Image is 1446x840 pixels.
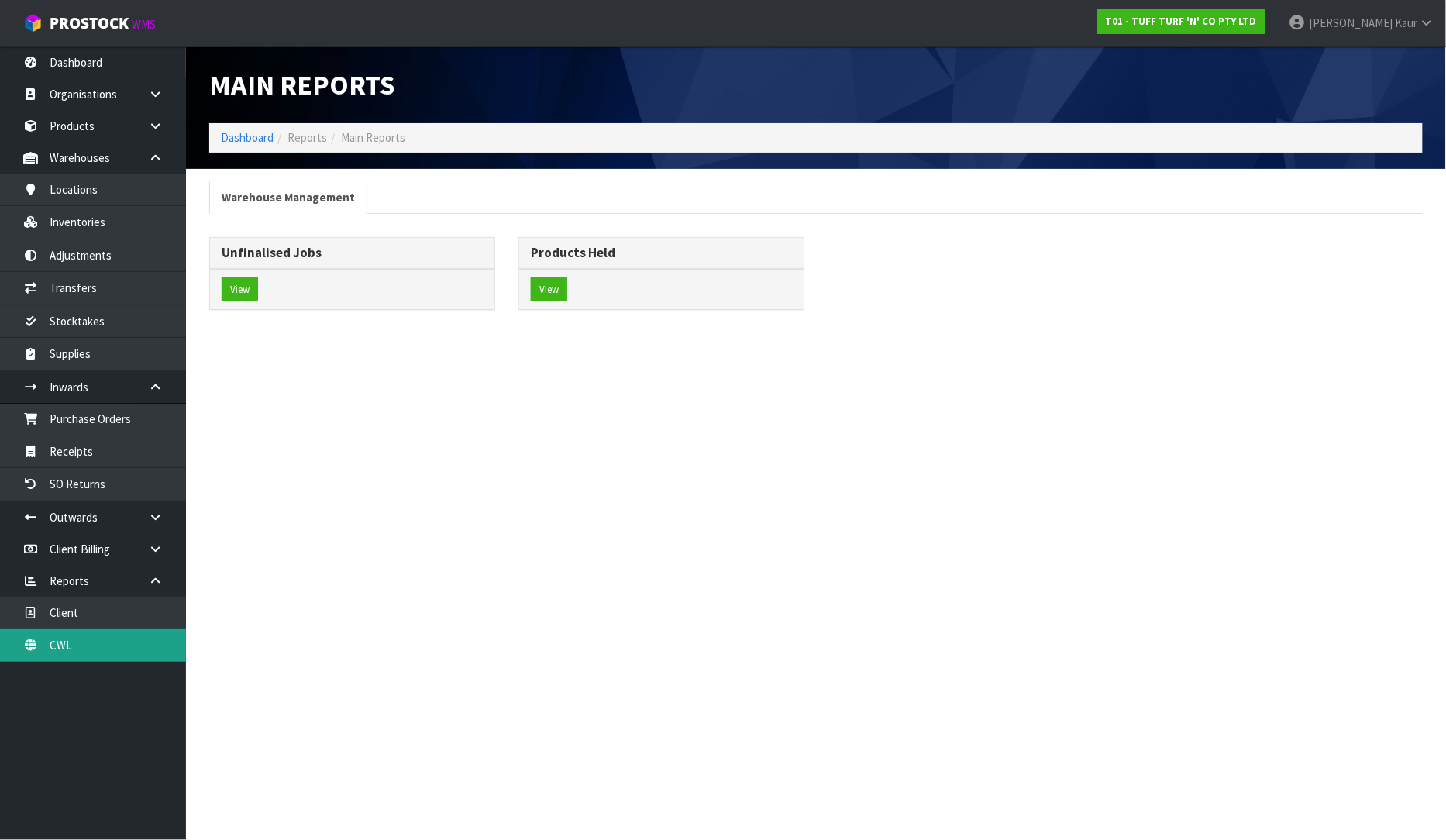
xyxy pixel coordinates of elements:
span: Main Reports [341,130,405,145]
button: View [531,277,567,302]
strong: T01 - TUFF TURF 'N' CO PTY LTD [1106,15,1257,28]
span: Main Reports [209,67,395,102]
a: Warehouse Management [209,181,367,214]
a: T01 - TUFF TURF 'N' CO PTY LTD [1097,9,1265,34]
button: View [222,277,258,302]
h3: Unfinalised Jobs [222,246,483,260]
span: [PERSON_NAME] [1309,15,1393,30]
h3: Products Held [531,246,792,260]
a: Dashboard [221,130,274,145]
span: Kaur [1395,15,1417,30]
span: Reports [287,130,327,145]
img: cube-alt.png [23,13,43,33]
span: ProStock [50,13,129,33]
small: WMS [132,17,156,32]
